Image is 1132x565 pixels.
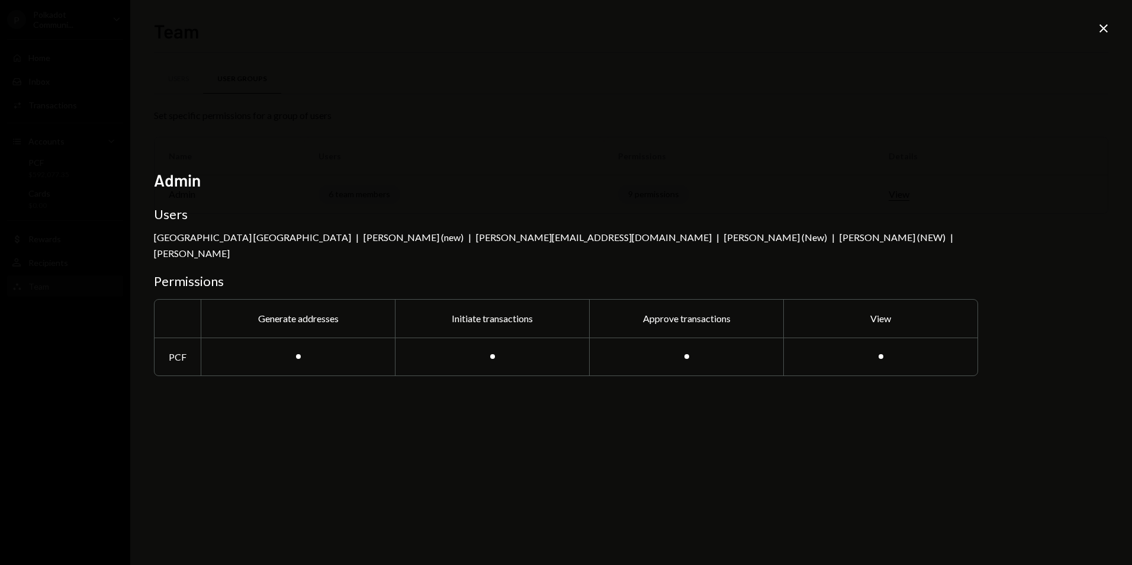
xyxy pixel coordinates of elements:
div: Initiate transactions [395,300,589,338]
h3: Permissions [154,273,978,290]
h2: Admin [154,169,978,192]
div: Generate addresses [201,300,395,338]
div: | [356,232,359,243]
div: [PERSON_NAME] (New) [724,232,827,243]
div: PCF [155,338,201,375]
div: View [783,300,977,338]
div: | [950,232,953,243]
div: [GEOGRAPHIC_DATA] [GEOGRAPHIC_DATA] [154,232,351,243]
div: | [468,232,471,243]
div: [PERSON_NAME] [154,248,230,259]
div: [PERSON_NAME] (NEW) [840,232,946,243]
div: | [832,232,835,243]
div: | [716,232,719,243]
div: Approve transactions [589,300,783,338]
div: [PERSON_NAME] (new) [364,232,464,243]
div: [PERSON_NAME][EMAIL_ADDRESS][DOMAIN_NAME] [476,232,712,243]
h3: Users [154,206,978,223]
